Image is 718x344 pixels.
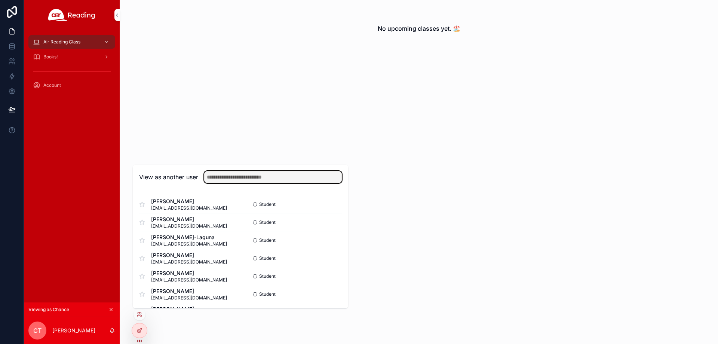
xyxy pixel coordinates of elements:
a: Air Reading Class [28,35,115,49]
span: Air Reading Class [43,39,80,45]
span: Student [259,237,276,243]
p: [PERSON_NAME] [52,327,95,334]
span: Viewing as Chance [28,307,69,313]
span: [EMAIL_ADDRESS][DOMAIN_NAME] [151,295,227,301]
span: [EMAIL_ADDRESS][DOMAIN_NAME] [151,241,227,247]
span: Books! [43,54,58,60]
span: [EMAIL_ADDRESS][DOMAIN_NAME] [151,277,227,283]
a: Account [28,79,115,92]
h2: No upcoming classes yet. 🏖️ [378,24,460,33]
span: [EMAIL_ADDRESS][DOMAIN_NAME] [151,205,227,211]
span: [PERSON_NAME] [151,270,227,277]
span: Student [259,219,276,225]
a: Books! [28,50,115,64]
img: App logo [48,9,95,21]
span: [PERSON_NAME] [151,198,227,205]
span: CT [33,326,42,335]
span: [PERSON_NAME] [151,252,227,259]
span: Student [259,291,276,297]
span: [PERSON_NAME]-Laguna [151,234,227,241]
span: Student [259,273,276,279]
span: [PERSON_NAME] [151,216,227,223]
span: Student [259,201,276,207]
span: Student [259,255,276,261]
span: [EMAIL_ADDRESS][DOMAIN_NAME] [151,223,227,229]
span: [PERSON_NAME] [151,287,227,295]
span: Account [43,82,61,88]
span: [PERSON_NAME] [151,305,227,313]
h2: View as another user [139,173,198,182]
div: scrollable content [24,30,120,102]
span: [EMAIL_ADDRESS][DOMAIN_NAME] [151,259,227,265]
